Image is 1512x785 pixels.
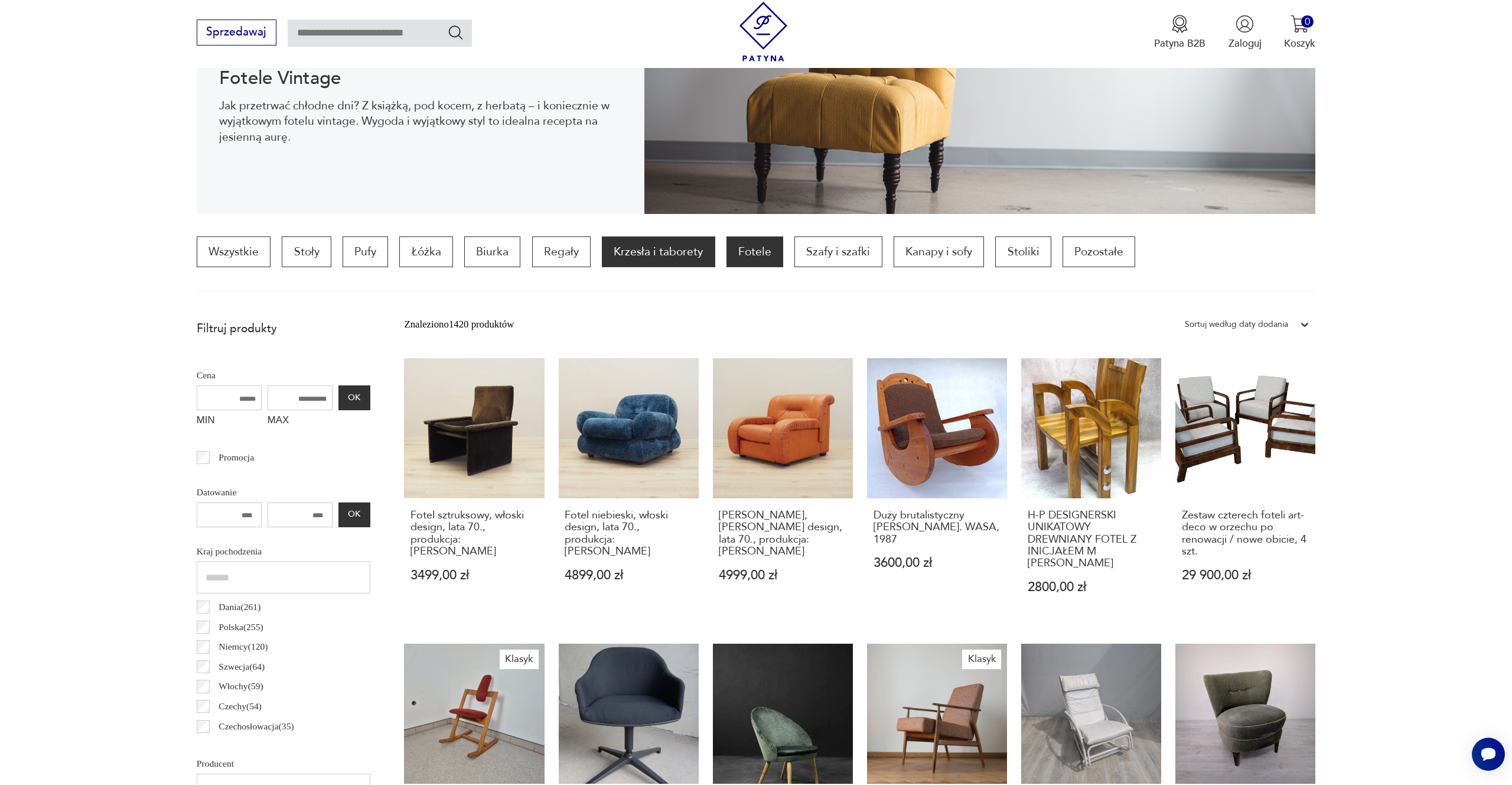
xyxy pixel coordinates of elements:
div: Znaleziono 1420 produktów [404,317,514,332]
p: Czechosłowacja ( 35 ) [219,719,294,734]
button: Zaloguj [1228,15,1262,50]
a: Pozostałe [1063,236,1135,267]
button: Sprzedawaj [197,20,276,46]
a: Fotel sztruksowy, włoski design, lata 70., produkcja: WłochyFotel sztruksowy, włoski design, lata... [404,358,544,621]
p: Dania ( 261 ) [219,599,260,615]
p: Koszyk [1284,37,1315,50]
p: Polska ( 255 ) [219,619,263,635]
button: 0Koszyk [1284,15,1315,50]
button: Patyna B2B [1154,15,1205,50]
label: MAX [268,410,333,433]
p: Patyna B2B [1154,37,1205,50]
h3: Fotel niebieski, włoski design, lata 70., produkcja: [PERSON_NAME] [565,510,692,558]
p: 4899,00 zł [565,569,692,582]
p: Niemcy ( 120 ) [219,639,268,654]
img: Ikona medalu [1171,15,1189,33]
p: Promocja [219,450,254,465]
p: Zaloguj [1228,37,1262,50]
h3: Duży brutalistyczny [PERSON_NAME]. WASA, 1987 [874,510,1001,546]
p: 2800,00 zł [1028,581,1155,593]
p: Producent [197,756,370,771]
p: Włochy ( 59 ) [219,679,263,694]
img: Ikona koszyka [1291,15,1309,33]
a: Wszystkie [197,236,271,267]
a: Duży brutalistyczny fotel bujany. WASA, 1987Duży brutalistyczny [PERSON_NAME]. WASA, 19873600,00 zł [867,358,1007,621]
h1: Fotele Vintage [219,70,621,87]
p: Szwecja ( 64 ) [219,659,265,674]
p: 4999,00 zł [719,569,846,582]
p: Jak przetrwać chłodne dni? Z książką, pod kocem, z herbatą – i koniecznie w wyjątkowym fotelu vin... [219,98,621,145]
a: Stoliki [995,236,1051,267]
a: Szafy i szafki [794,236,882,267]
div: 0 [1301,15,1314,28]
p: Filtruj produkty [197,321,370,336]
a: Łóżka [399,236,452,267]
p: 3600,00 zł [874,557,1001,569]
p: Datowanie [197,485,370,500]
a: Zestaw czterech foteli art-deco w orzechu po renowacji / nowe obicie, 4 szt.Zestaw czterech fotel... [1175,358,1315,621]
label: MIN [197,410,262,433]
p: Czechy ( 54 ) [219,699,262,714]
p: Norwegia ( 26 ) [219,738,270,754]
img: Patyna - sklep z meblami i dekoracjami vintage [734,2,793,61]
iframe: Smartsupp widget button [1472,738,1505,771]
button: OK [338,502,370,527]
div: Sortuj według daty dodania [1185,317,1288,332]
a: Fotel niebieski, włoski design, lata 70., produkcja: WłochyFotel niebieski, włoski design, lata 7... [559,358,699,621]
p: 29 900,00 zł [1182,569,1309,582]
p: Cena [197,368,370,383]
a: Kanapy i sofy [894,236,984,267]
button: Szukaj [447,24,464,41]
p: 3499,00 zł [410,569,538,582]
h3: Fotel sztruksowy, włoski design, lata 70., produkcja: [PERSON_NAME] [410,510,538,558]
a: Fotele [726,236,783,267]
a: Ikona medaluPatyna B2B [1154,15,1205,50]
h3: Zestaw czterech foteli art-deco w orzechu po renowacji / nowe obicie, 4 szt. [1182,510,1309,558]
img: Ikonka użytkownika [1236,15,1254,33]
h3: [PERSON_NAME], [PERSON_NAME] design, lata 70., produkcja: [PERSON_NAME] [719,510,846,558]
a: Fotel rudy, duński design, lata 70., produkcja: Dania[PERSON_NAME], [PERSON_NAME] design, lata 70... [713,358,853,621]
a: H-P DESIGNERSKI UNIKATOWY DREWNIANY FOTEL Z INICJAŁEM M JEDYNY J.SUHADOLCH-P DESIGNERSKI UNIKATOW... [1021,358,1161,621]
p: Kraj pochodzenia [197,544,370,559]
img: 9275102764de9360b0b1aa4293741aa9.jpg [644,1,1316,214]
button: OK [338,385,370,410]
a: Sprzedawaj [197,28,276,38]
a: Stoły [282,236,331,267]
h3: H-P DESIGNERSKI UNIKATOWY DREWNIANY FOTEL Z INICJAŁEM M [PERSON_NAME] [1028,510,1155,570]
a: Biurka [464,236,520,267]
a: Regały [532,236,591,267]
a: Krzesła i taborety [602,236,715,267]
a: Pufy [343,236,388,267]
